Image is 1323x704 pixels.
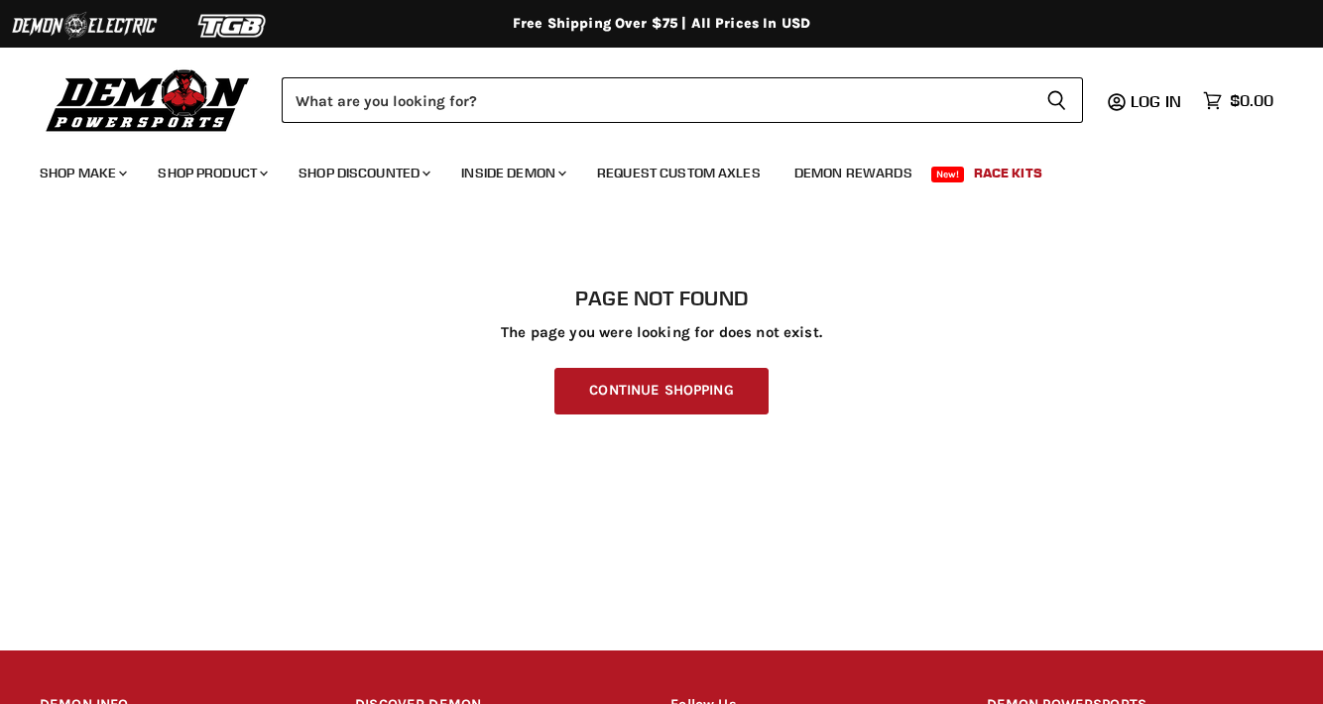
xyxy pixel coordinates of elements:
a: Race Kits [959,153,1057,193]
button: Search [1030,77,1083,123]
span: New! [931,167,965,182]
a: Request Custom Axles [582,153,776,193]
span: Log in [1131,91,1181,111]
input: Search [282,77,1030,123]
a: Shop Make [25,153,139,193]
img: Demon Electric Logo 2 [10,7,159,45]
ul: Main menu [25,145,1268,193]
a: $0.00 [1193,86,1283,115]
a: Shop Product [143,153,280,193]
a: Inside Demon [446,153,578,193]
span: $0.00 [1230,91,1273,110]
a: Log in [1122,92,1193,110]
img: TGB Logo 2 [159,7,307,45]
a: Shop Discounted [284,153,442,193]
a: Demon Rewards [780,153,927,193]
form: Product [282,77,1083,123]
a: Continue Shopping [554,368,768,414]
img: Demon Powersports [40,64,257,135]
p: The page you were looking for does not exist. [40,324,1283,341]
h1: Page not found [40,287,1283,310]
